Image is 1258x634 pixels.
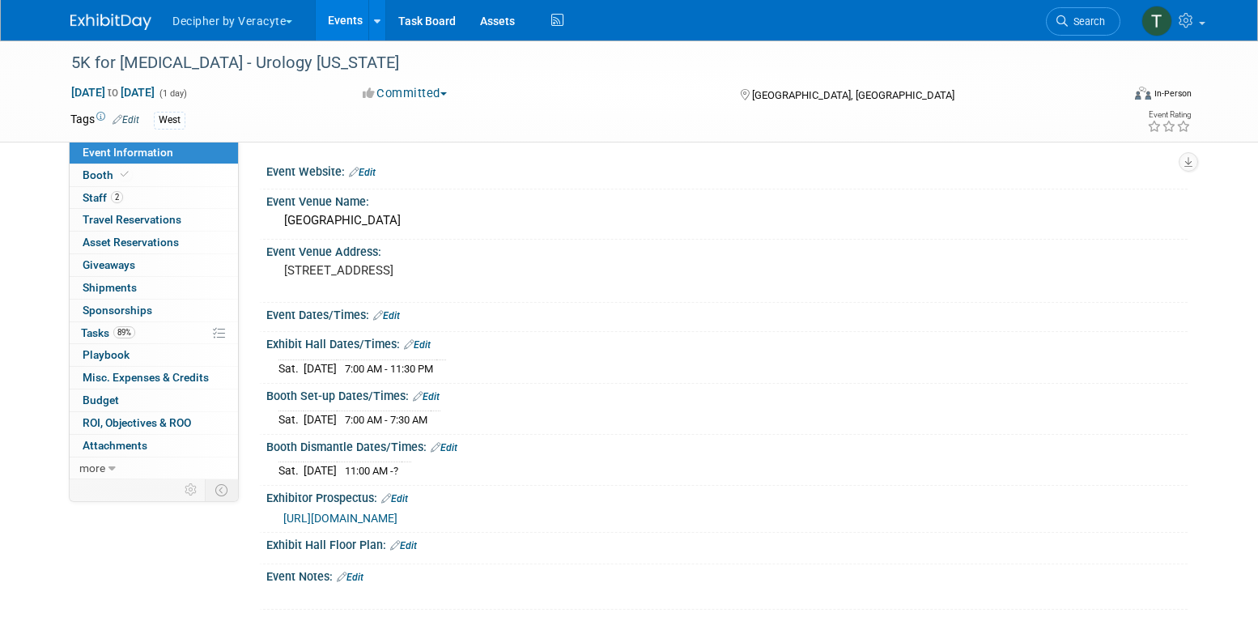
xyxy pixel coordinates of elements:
[357,85,453,102] button: Committed
[349,167,376,178] a: Edit
[83,146,173,159] span: Event Information
[390,540,417,551] a: Edit
[83,281,137,294] span: Shipments
[111,191,123,203] span: 2
[278,411,304,428] td: Sat.
[158,88,187,99] span: (1 day)
[70,209,238,231] a: Travel Reservations
[278,462,304,479] td: Sat.
[266,533,1188,554] div: Exhibit Hall Floor Plan:
[206,479,239,500] td: Toggle Event Tabs
[304,462,337,479] td: [DATE]
[345,414,427,426] span: 7:00 AM - 7:30 AM
[83,258,135,271] span: Giveaways
[1147,111,1191,119] div: Event Rating
[70,187,238,209] a: Staff2
[70,367,238,389] a: Misc. Expenses & Credits
[266,486,1188,507] div: Exhibitor Prospectus:
[266,303,1188,324] div: Event Dates/Times:
[337,572,363,583] a: Edit
[83,168,132,181] span: Booth
[113,326,135,338] span: 89%
[278,208,1175,233] div: [GEOGRAPHIC_DATA]
[284,263,632,278] pre: [STREET_ADDRESS]
[373,310,400,321] a: Edit
[70,277,238,299] a: Shipments
[83,371,209,384] span: Misc. Expenses & Credits
[266,189,1188,210] div: Event Venue Name:
[70,300,238,321] a: Sponsorships
[304,360,337,377] td: [DATE]
[154,112,185,129] div: West
[1046,7,1120,36] a: Search
[81,326,135,339] span: Tasks
[83,191,123,204] span: Staff
[70,435,238,457] a: Attachments
[83,394,119,406] span: Budget
[266,332,1188,353] div: Exhibit Hall Dates/Times:
[70,164,238,186] a: Booth
[266,384,1188,405] div: Booth Set-up Dates/Times:
[413,391,440,402] a: Edit
[393,465,398,477] span: ?
[83,348,130,361] span: Playbook
[70,232,238,253] a: Asset Reservations
[83,416,191,429] span: ROI, Objectives & ROO
[404,339,431,351] a: Edit
[381,493,408,504] a: Edit
[431,442,457,453] a: Edit
[70,85,155,100] span: [DATE] [DATE]
[1068,15,1105,28] span: Search
[1141,6,1172,36] img: Tony Alvarado
[70,111,139,130] td: Tags
[70,344,238,366] a: Playbook
[1154,87,1192,100] div: In-Person
[304,411,337,428] td: [DATE]
[752,89,954,101] span: [GEOGRAPHIC_DATA], [GEOGRAPHIC_DATA]
[1135,87,1151,100] img: Format-Inperson.png
[266,240,1188,260] div: Event Venue Address:
[266,160,1188,181] div: Event Website:
[105,86,121,99] span: to
[345,363,433,375] span: 7:00 AM - 11:30 PM
[121,170,129,179] i: Booth reservation complete
[266,564,1188,585] div: Event Notes:
[278,360,304,377] td: Sat.
[70,254,238,276] a: Giveaways
[266,435,1188,456] div: Booth Dismantle Dates/Times:
[83,236,179,249] span: Asset Reservations
[1025,84,1192,109] div: Event Format
[83,439,147,452] span: Attachments
[70,322,238,344] a: Tasks89%
[177,479,206,500] td: Personalize Event Tab Strip
[70,457,238,479] a: more
[70,412,238,434] a: ROI, Objectives & ROO
[83,213,181,226] span: Travel Reservations
[83,304,152,317] span: Sponsorships
[70,142,238,164] a: Event Information
[283,512,397,525] a: [URL][DOMAIN_NAME]
[66,49,1096,78] div: 5K for [MEDICAL_DATA] - Urology [US_STATE]
[79,462,105,474] span: more
[113,114,139,126] a: Edit
[345,465,398,477] span: 11:00 AM -
[70,389,238,411] a: Budget
[70,14,151,30] img: ExhibitDay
